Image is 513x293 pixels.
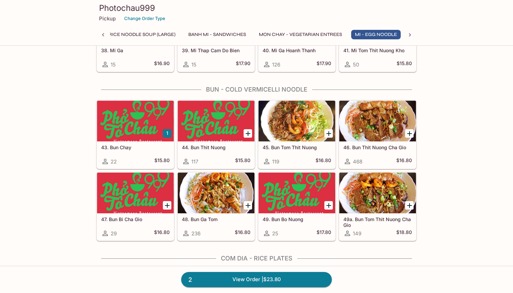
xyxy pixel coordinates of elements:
[353,61,359,68] span: 50
[258,172,336,241] a: 49. Bun Bo Nuong25$17.80
[111,158,117,165] span: 22
[353,230,361,237] span: 149
[244,129,252,138] button: Add 44. Bun Thit Nuong
[353,158,362,165] span: 468
[263,144,331,150] h5: 45. Bun Tom Thit Nuong
[263,47,331,53] h5: 40. Mi Ga Hoanh Thanh
[339,100,416,169] a: 46. Bun Thit Nuong Cha Gio468$16.80
[101,47,170,53] h5: 38. Mi Ga
[154,60,170,69] h5: $16.90
[343,47,412,53] h5: 41. Mi Tom Thit Nuong Kho
[191,230,201,237] span: 236
[96,255,417,262] h4: Com Dia - Rice Plates
[121,13,168,24] button: Change Order Type
[90,30,179,39] button: Pho - Rice Noodle Soup (Large)
[324,201,333,210] button: Add 49. Bun Bo Nuong
[177,172,255,241] a: 48. Bun Ga Tom236$16.80
[259,101,335,141] div: 45. Bun Tom Thit Nuong
[324,129,333,138] button: Add 45. Bun Tom Thit Nuong
[184,275,196,285] span: 2
[235,157,250,165] h5: $15.80
[244,201,252,210] button: Add 48. Bun Ga Tom
[339,101,416,141] div: 46. Bun Thit Nuong Cha Gio
[272,158,279,165] span: 119
[178,173,254,213] div: 48. Bun Ga Tom
[97,173,174,213] div: 47. Bun Bi Cha Gio
[351,30,401,39] button: Mi - Egg Noodle
[263,216,331,222] h5: 49. Bun Bo Nuong
[396,229,412,237] h5: $18.80
[97,172,174,241] a: 47. Bun Bi Cha Gio29$16.80
[97,100,174,169] a: 43. Bun Chay22$15.80
[258,100,336,169] a: 45. Bun Tom Thit Nuong119$16.80
[182,47,250,53] h5: 39. Mi Thap Cam Do Bien
[191,158,198,165] span: 117
[191,61,196,68] span: 15
[236,60,250,69] h5: $17.90
[343,216,412,228] h5: 49a. Bun Tom Thit Nuong Cha Gio
[178,101,254,141] div: 44. Bun Thit Nuong
[397,60,412,69] h5: $15.80
[259,173,335,213] div: 49. Bun Bo Nuong
[235,229,250,237] h5: $16.80
[317,60,331,69] h5: $17.90
[111,230,117,237] span: 29
[339,172,416,241] a: 49a. Bun Tom Thit Nuong Cha Gio149$18.80
[181,272,332,287] a: 2View Order |$23.80
[97,101,174,141] div: 43. Bun Chay
[96,86,417,93] h4: Bun - Cold Vermicelli Noodle
[255,30,346,39] button: Mon Chay - Vegetarian Entrees
[99,15,116,22] p: Pickup
[185,30,250,39] button: Banh Mi - Sandwiches
[405,201,414,210] button: Add 49a. Bun Tom Thit Nuong Cha Gio
[101,144,170,150] h5: 43. Bun Chay
[182,216,250,222] h5: 48. Bun Ga Tom
[272,61,280,68] span: 126
[316,157,331,165] h5: $16.80
[154,229,170,237] h5: $16.80
[99,3,414,13] h3: Photochau999
[396,157,412,165] h5: $16.80
[343,144,412,150] h5: 46. Bun Thit Nuong Cha Gio
[154,157,170,165] h5: $15.80
[182,144,250,150] h5: 44. Bun Thit Nuong
[163,129,171,138] button: Add 43. Bun Chay
[101,216,170,222] h5: 47. Bun Bi Cha Gio
[317,229,331,237] h5: $17.80
[272,230,278,237] span: 25
[405,129,414,138] button: Add 46. Bun Thit Nuong Cha Gio
[177,100,255,169] a: 44. Bun Thit Nuong117$15.80
[111,61,116,68] span: 15
[339,173,416,213] div: 49a. Bun Tom Thit Nuong Cha Gio
[163,201,171,210] button: Add 47. Bun Bi Cha Gio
